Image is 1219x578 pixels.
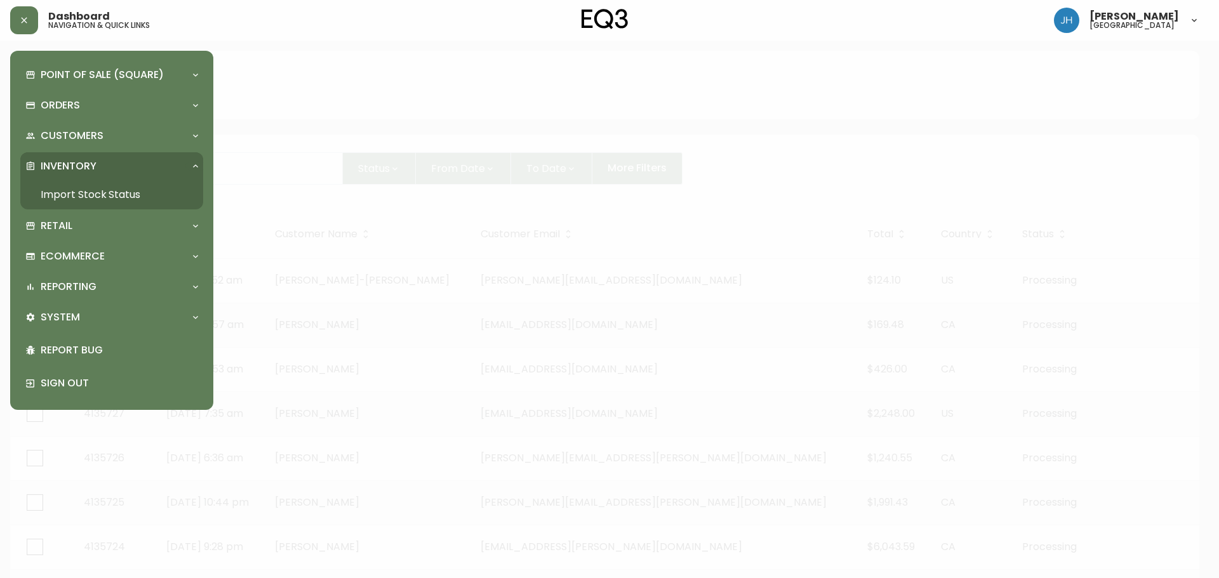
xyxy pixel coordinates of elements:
div: Report Bug [20,334,203,367]
p: Retail [41,219,72,233]
p: Customers [41,129,103,143]
span: [PERSON_NAME] [1089,11,1179,22]
div: Customers [20,122,203,150]
h5: navigation & quick links [48,22,150,29]
div: Ecommerce [20,242,203,270]
img: logo [582,9,629,29]
p: Inventory [41,159,97,173]
span: Dashboard [48,11,110,22]
p: Point of Sale (Square) [41,68,164,82]
p: Report Bug [41,343,198,357]
div: Reporting [20,273,203,301]
div: Orders [20,91,203,119]
p: Ecommerce [41,249,105,263]
div: Inventory [20,152,203,180]
div: Sign Out [20,367,203,400]
h5: [GEOGRAPHIC_DATA] [1089,22,1175,29]
img: 84e3f111f4c7a5f860949652f1aaef2b [1054,8,1079,33]
p: Sign Out [41,376,198,390]
p: Reporting [41,280,97,294]
p: Orders [41,98,80,112]
div: Point of Sale (Square) [20,61,203,89]
div: Retail [20,212,203,240]
p: System [41,310,80,324]
a: Import Stock Status [20,180,203,209]
div: System [20,303,203,331]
